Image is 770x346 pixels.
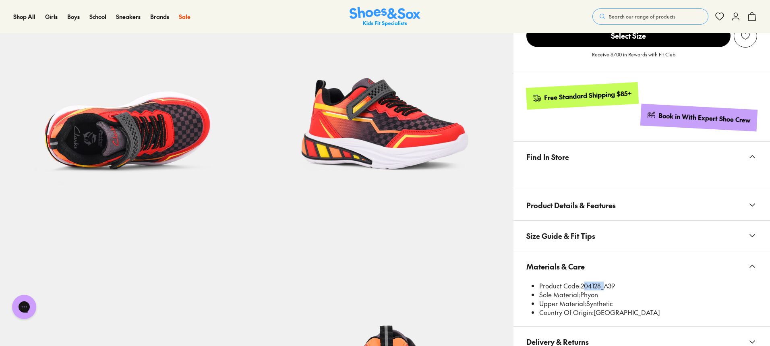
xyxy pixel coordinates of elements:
span: Country Of Origin: [539,308,594,317]
span: Size Guide & Fit Tips [526,224,595,248]
a: Shop All [13,12,35,21]
button: Size Guide & Fit Tips [513,221,770,251]
p: Receive $7.00 in Rewards with Fit Club [592,51,675,65]
button: Select Size [526,24,731,48]
a: Brands [150,12,169,21]
span: Select Size [526,25,731,47]
a: Boys [67,12,80,21]
button: Search our range of products [592,8,708,25]
li: Phyon [539,290,757,299]
button: Find In Store [513,142,770,172]
li: 204128_A39 [539,282,757,290]
span: Upper Material: [539,299,586,308]
span: Product Code: [539,281,581,290]
span: Find In Store [526,145,569,169]
li: Synthetic [539,299,757,308]
button: Add to Wishlist [734,24,757,48]
span: Product Details & Features [526,193,616,217]
button: Product Details & Features [513,190,770,220]
a: Book in With Expert Shoe Crew [640,104,758,131]
div: Book in With Expert Shoe Crew [658,111,751,125]
span: Search our range of products [609,13,675,20]
iframe: Gorgias live chat messenger [8,292,40,322]
a: Sale [179,12,190,21]
iframe: Find in Store [526,172,757,180]
li: [GEOGRAPHIC_DATA] [539,308,757,317]
div: Free Standard Shipping $85+ [544,89,632,102]
a: Free Standard Shipping $85+ [526,82,638,110]
a: Sneakers [116,12,141,21]
span: Materials & Care [526,255,585,278]
button: Materials & Care [513,251,770,282]
img: SNS_Logo_Responsive.svg [350,7,420,27]
a: Shoes & Sox [350,7,420,27]
a: School [89,12,106,21]
span: Sole Material: [539,290,580,299]
a: Girls [45,12,58,21]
